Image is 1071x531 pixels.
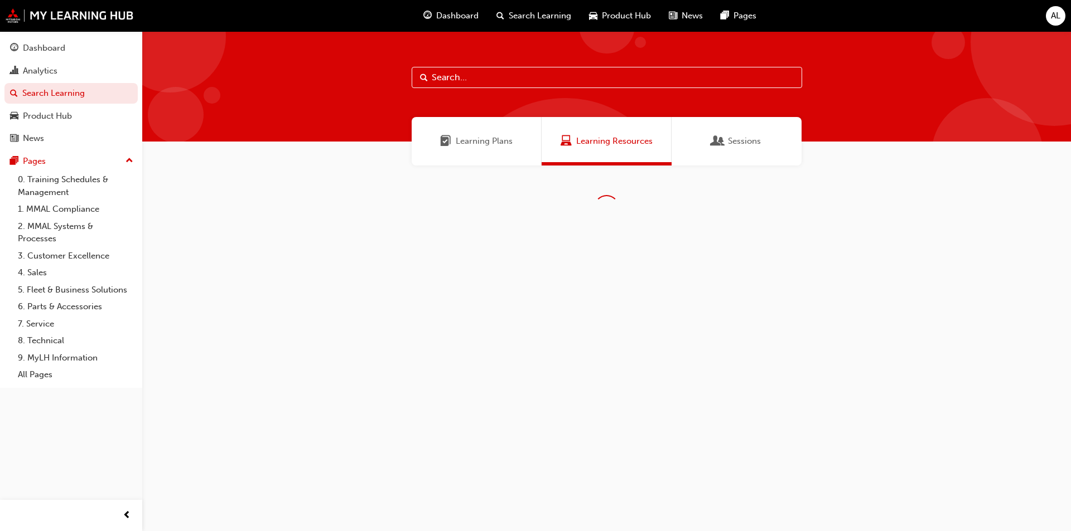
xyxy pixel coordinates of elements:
span: car-icon [10,111,18,121]
span: AL [1051,9,1060,22]
span: news-icon [10,134,18,144]
a: Learning PlansLearning Plans [412,117,542,165]
span: Learning Resources [576,135,653,148]
a: Dashboard [4,38,138,59]
span: Search Learning [509,9,571,22]
span: search-icon [496,9,504,23]
a: Analytics [4,61,138,81]
a: search-iconSearch Learning [488,4,580,27]
span: prev-icon [123,509,131,523]
a: 0. Training Schedules & Management [13,171,138,201]
span: guage-icon [10,43,18,53]
span: Dashboard [436,9,479,22]
button: Pages [4,151,138,172]
a: 9. MyLH Information [13,349,138,367]
a: News [4,128,138,149]
a: car-iconProduct Hub [580,4,660,27]
a: 4. Sales [13,264,138,281]
span: Learning Plans [440,135,451,148]
span: News [682,9,703,22]
div: Product Hub [23,110,72,123]
span: search-icon [10,89,18,99]
span: Learning Plans [456,135,513,148]
div: Dashboard [23,42,65,55]
a: SessionsSessions [672,117,802,165]
a: pages-iconPages [712,4,765,27]
button: DashboardAnalyticsSearch LearningProduct HubNews [4,36,138,151]
span: car-icon [589,9,597,23]
a: Learning ResourcesLearning Resources [542,117,672,165]
a: news-iconNews [660,4,712,27]
input: Search... [412,67,802,88]
span: up-icon [126,154,133,168]
a: Search Learning [4,83,138,104]
span: Sessions [728,135,761,148]
span: pages-icon [10,157,18,167]
span: chart-icon [10,66,18,76]
span: Search [420,71,428,84]
div: News [23,132,44,145]
span: Sessions [712,135,723,148]
span: news-icon [669,9,677,23]
span: Learning Resources [561,135,572,148]
span: Product Hub [602,9,651,22]
a: 7. Service [13,315,138,333]
span: guage-icon [423,9,432,23]
span: Pages [734,9,756,22]
a: 6. Parts & Accessories [13,298,138,315]
a: Product Hub [4,106,138,126]
a: 1. MMAL Compliance [13,201,138,218]
a: 5. Fleet & Business Solutions [13,281,138,299]
div: Analytics [23,65,57,77]
a: guage-iconDashboard [414,4,488,27]
a: All Pages [13,366,138,383]
a: 2. MMAL Systems & Processes [13,218,138,247]
div: Pages [23,155,46,168]
button: AL [1046,6,1065,26]
a: 3. Customer Excellence [13,247,138,265]
img: mmal [6,8,134,23]
span: pages-icon [721,9,729,23]
a: 8. Technical [13,332,138,349]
